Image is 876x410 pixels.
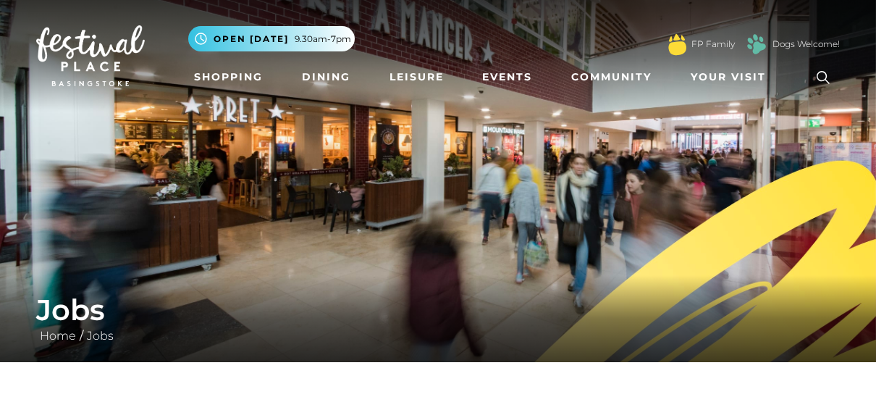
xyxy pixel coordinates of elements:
[36,329,80,343] a: Home
[296,64,356,91] a: Dining
[691,38,735,51] a: FP Family
[772,38,840,51] a: Dogs Welcome!
[384,64,450,91] a: Leisure
[188,26,355,51] button: Open [DATE] 9.30am-7pm
[188,64,269,91] a: Shopping
[565,64,657,91] a: Community
[36,293,840,327] h1: Jobs
[83,329,117,343] a: Jobs
[476,64,538,91] a: Events
[36,25,145,86] img: Festival Place Logo
[25,293,851,345] div: /
[685,64,779,91] a: Your Visit
[295,33,351,46] span: 9.30am-7pm
[214,33,289,46] span: Open [DATE]
[691,70,766,85] span: Your Visit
